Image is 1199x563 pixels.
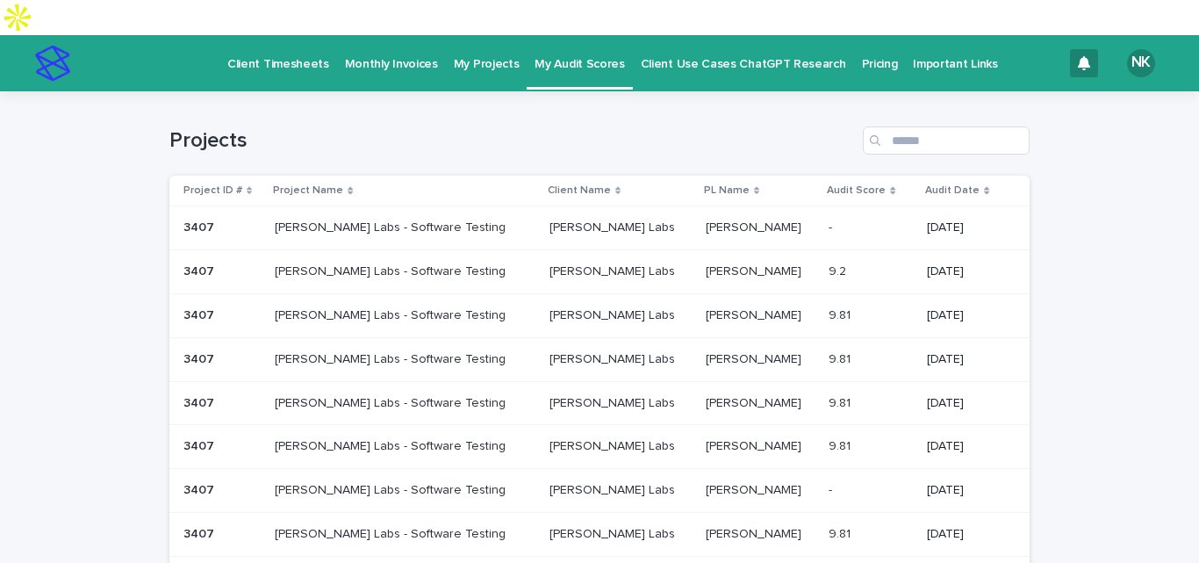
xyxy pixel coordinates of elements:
p: [PERSON_NAME] Labs - Software Testing [275,217,509,235]
tr: 34073407 [PERSON_NAME] Labs - Software Testing[PERSON_NAME] Labs - Software Testing [PERSON_NAME]... [169,250,1030,294]
p: Project Name [273,181,343,200]
p: 9.81 [829,523,854,542]
p: [DATE] [927,264,1002,279]
p: 3407 [183,217,218,235]
p: Monthly Invoices [345,35,438,72]
p: [PERSON_NAME] Labs [549,349,678,367]
p: Important Links [913,35,997,72]
p: [PERSON_NAME] [706,217,805,235]
a: Client Timesheets [219,35,337,90]
p: [DATE] [927,483,1002,498]
p: [PERSON_NAME] Labs [549,305,678,323]
p: 3407 [183,261,218,279]
p: [PERSON_NAME] Labs [549,436,678,454]
p: Client Use Cases ChatGPT Research [641,35,846,72]
p: - [829,480,836,498]
p: [DATE] [927,308,1002,323]
p: 3407 [183,393,218,411]
a: Important Links [905,35,1005,90]
a: My Audit Scores [527,35,632,87]
p: [PERSON_NAME] [706,261,805,279]
tr: 34073407 [PERSON_NAME] Labs - Software Testing[PERSON_NAME] Labs - Software Testing [PERSON_NAME]... [169,293,1030,337]
p: 3407 [183,349,218,367]
p: [PERSON_NAME] [706,436,805,454]
tr: 34073407 [PERSON_NAME] Labs - Software Testing[PERSON_NAME] Labs - Software Testing [PERSON_NAME]... [169,381,1030,425]
p: [DATE] [927,439,1002,454]
p: [PERSON_NAME] Labs - Software Testing [275,523,509,542]
tr: 34073407 [PERSON_NAME] Labs - Software Testing[PERSON_NAME] Labs - Software Testing [PERSON_NAME]... [169,206,1030,250]
p: [PERSON_NAME] Labs - Software Testing [275,261,509,279]
h1: Projects [169,128,856,154]
p: 9.81 [829,393,854,411]
p: [DATE] [927,527,1002,542]
p: 3407 [183,436,218,454]
tr: 34073407 [PERSON_NAME] Labs - Software Testing[PERSON_NAME] Labs - Software Testing [PERSON_NAME]... [169,469,1030,513]
p: [PERSON_NAME] [706,480,805,498]
p: [PERSON_NAME] Labs [549,480,678,498]
tr: 34073407 [PERSON_NAME] Labs - Software Testing[PERSON_NAME] Labs - Software Testing [PERSON_NAME]... [169,512,1030,556]
p: [PERSON_NAME] Labs - Software Testing [275,480,509,498]
p: My Projects [454,35,520,72]
p: 3407 [183,305,218,323]
p: [PERSON_NAME] Labs [549,217,678,235]
p: [PERSON_NAME] Labs - Software Testing [275,305,509,323]
tr: 34073407 [PERSON_NAME] Labs - Software Testing[PERSON_NAME] Labs - Software Testing [PERSON_NAME]... [169,425,1030,469]
a: Client Use Cases ChatGPT Research [633,35,854,90]
p: 9.81 [829,436,854,454]
p: Audit Score [827,181,886,200]
p: Client Name [548,181,611,200]
p: Project ID # [183,181,242,200]
input: Search [863,126,1030,155]
p: [PERSON_NAME] Labs [549,393,678,411]
p: [PERSON_NAME] [706,393,805,411]
p: [PERSON_NAME] [706,349,805,367]
a: My Projects [446,35,528,90]
p: [PERSON_NAME] [706,523,805,542]
p: 3407 [183,480,218,498]
p: [PERSON_NAME] Labs [549,523,678,542]
p: My Audit Scores [535,35,624,72]
a: Monthly Invoices [337,35,446,90]
img: stacker-logo-s-only.png [35,46,70,81]
p: [DATE] [927,396,1002,411]
p: Pricing [862,35,898,72]
p: 9.81 [829,305,854,323]
p: Client Timesheets [227,35,329,72]
p: [PERSON_NAME] Labs [549,261,678,279]
a: Pricing [854,35,906,90]
p: [PERSON_NAME] Labs - Software Testing [275,436,509,454]
p: 9.2 [829,261,850,279]
p: [DATE] [927,352,1002,367]
p: Audit Date [925,181,980,200]
p: - [829,217,836,235]
p: [PERSON_NAME] [706,305,805,323]
p: 9.81 [829,349,854,367]
p: [PERSON_NAME] Labs - Software Testing [275,349,509,367]
div: NK [1127,49,1155,77]
tr: 34073407 [PERSON_NAME] Labs - Software Testing[PERSON_NAME] Labs - Software Testing [PERSON_NAME]... [169,337,1030,381]
p: [PERSON_NAME] Labs - Software Testing [275,393,509,411]
p: PL Name [704,181,750,200]
p: [DATE] [927,220,1002,235]
p: 3407 [183,523,218,542]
